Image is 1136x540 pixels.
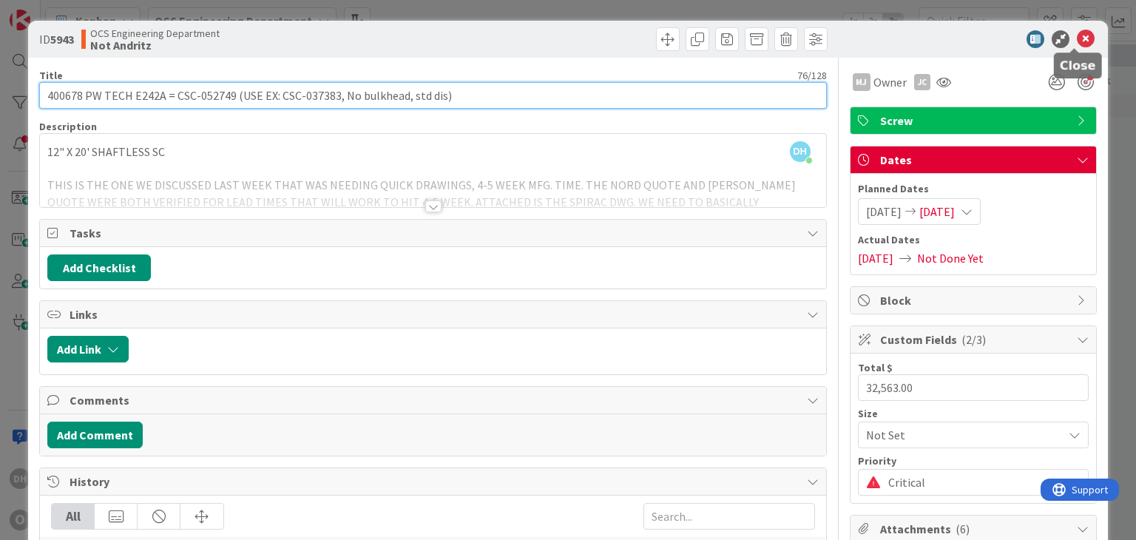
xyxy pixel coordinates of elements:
[956,522,970,536] span: ( 6 )
[31,2,67,20] span: Support
[873,73,907,91] span: Owner
[47,254,151,281] button: Add Checklist
[880,291,1069,309] span: Block
[70,473,799,490] span: History
[880,151,1069,169] span: Dates
[858,361,893,374] label: Total $
[39,30,74,48] span: ID
[858,456,1089,466] div: Priority
[961,332,986,347] span: ( 2/3 )
[90,39,220,51] b: Not Andritz
[70,391,799,409] span: Comments
[858,232,1089,248] span: Actual Dates
[52,504,95,529] div: All
[67,69,826,82] div: 76 / 128
[914,74,930,90] div: JC
[47,144,818,161] p: 12" X 20' SHAFTLESS SC
[858,181,1089,197] span: Planned Dates
[47,336,129,362] button: Add Link
[643,503,815,530] input: Search...
[70,306,799,323] span: Links
[880,331,1069,348] span: Custom Fields
[1060,58,1096,72] h5: Close
[866,425,1055,445] span: Not Set
[50,32,74,47] b: 5943
[790,141,811,162] span: DH
[888,472,1055,493] span: Critical
[880,520,1069,538] span: Attachments
[917,249,984,267] span: Not Done Yet
[39,69,63,82] label: Title
[866,203,902,220] span: [DATE]
[858,249,893,267] span: [DATE]
[39,82,826,109] input: type card name here...
[90,27,220,39] span: OCS Engineering Department
[70,224,799,242] span: Tasks
[919,203,955,220] span: [DATE]
[880,112,1069,129] span: Screw
[858,408,1089,419] div: Size
[47,422,143,448] button: Add Comment
[853,73,870,91] div: MJ
[39,120,97,133] span: Description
